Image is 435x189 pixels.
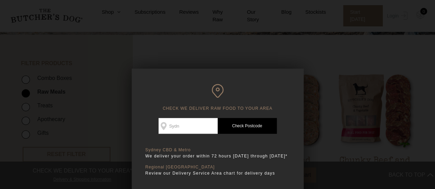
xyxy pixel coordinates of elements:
h6: CHECK WE DELIVER RAW FOOD TO YOUR AREA [145,84,290,111]
a: Check Postcode [218,118,277,134]
p: We deliver your order within 72 hours [DATE] through [DATE]* [145,153,290,160]
input: Postcode [159,118,218,134]
p: Sydney CBD & Metro [145,147,290,153]
p: Regional [GEOGRAPHIC_DATA] [145,165,290,170]
p: Review our Delivery Service Area chart for delivery days [145,170,290,177]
